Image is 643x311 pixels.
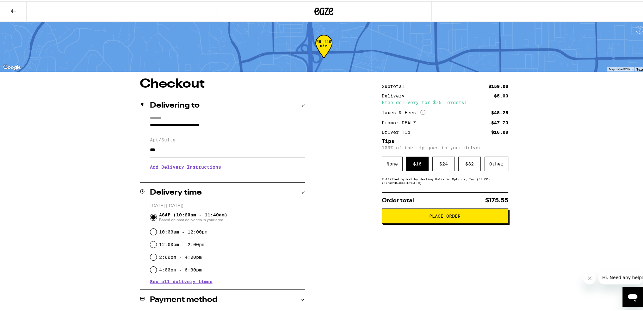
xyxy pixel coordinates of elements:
[488,119,508,124] div: -$47.70
[485,155,508,170] div: Other
[150,188,202,195] h2: Delivery time
[150,173,305,178] p: We'll contact you at [PHONE_NUMBER] when we arrive
[598,269,643,283] iframe: Message from company
[315,38,332,62] div: 69-149 min
[382,144,508,149] p: 100% of the tip goes to your driver
[406,155,429,170] div: $ 16
[382,129,415,133] div: Driver Tip
[382,119,420,124] div: Promo: DEALZ
[159,211,227,221] span: ASAP (10:20am - 11:40am)
[494,92,508,97] div: $5.00
[150,159,305,173] h3: Add Delivery Instructions
[2,62,22,70] img: Google
[150,136,305,141] label: Apt/Suite
[2,62,22,70] a: Open this area in Google Maps (opens a new window)
[429,213,461,217] span: Place Order
[382,138,508,143] h5: Tips
[382,196,414,202] span: Order total
[150,278,213,283] button: See all delivery times
[159,253,202,258] label: 2:00pm - 4:00pm
[583,271,596,283] iframe: Close message
[432,155,455,170] div: $ 24
[4,4,46,9] span: Hi. Need any help?
[491,109,508,114] div: $48.25
[382,207,508,222] button: Place Order
[382,155,403,170] div: None
[382,99,508,103] div: Free delivery for $75+ orders!
[382,109,425,114] div: Taxes & Fees
[491,129,508,133] div: $16.00
[159,241,205,246] label: 12:00pm - 2:00pm
[458,155,481,170] div: $ 32
[382,92,409,97] div: Delivery
[622,286,643,306] iframe: Button to launch messaging window
[150,101,200,108] h2: Delivering to
[488,83,508,87] div: $159.00
[140,77,305,89] h1: Checkout
[159,266,202,271] label: 4:00pm - 6:00pm
[382,83,409,87] div: Subtotal
[485,196,508,202] span: $175.55
[159,228,207,233] label: 10:00am - 12:00pm
[382,176,508,183] div: Fulfilled by Healthy Healing Holistic Options, Inc (EZ OC) (Lic# C10-0000151-LIC )
[150,295,217,302] h2: Payment method
[159,216,227,221] span: Based on past deliveries in your area
[150,202,305,208] p: [DATE] ([DATE])
[609,66,633,70] span: Map data ©2025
